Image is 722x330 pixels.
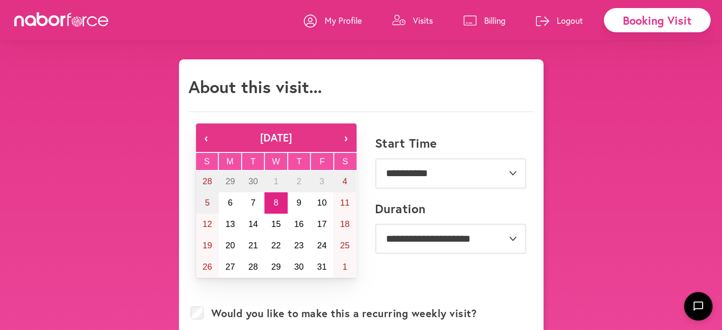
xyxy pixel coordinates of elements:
abbr: October 10, 2025 [317,198,327,207]
abbr: October 19, 2025 [203,241,212,250]
button: October 28, 2025 [242,256,264,278]
a: My Profile [304,6,362,35]
p: Billing [484,15,506,26]
abbr: Monday [226,157,234,166]
button: October 18, 2025 [333,214,356,235]
button: October 3, 2025 [310,171,333,192]
button: October 29, 2025 [264,256,287,278]
abbr: November 1, 2025 [342,262,347,272]
button: October 6, 2025 [219,192,242,214]
abbr: October 16, 2025 [294,219,304,229]
abbr: October 12, 2025 [203,219,212,229]
abbr: October 27, 2025 [225,262,235,272]
abbr: October 15, 2025 [271,219,281,229]
button: [DATE] [217,123,336,152]
button: October 11, 2025 [333,192,356,214]
button: October 9, 2025 [288,192,310,214]
button: October 19, 2025 [196,235,219,256]
abbr: October 24, 2025 [317,241,327,250]
button: November 1, 2025 [333,256,356,278]
abbr: Wednesday [272,157,280,166]
button: ‹ [196,123,217,152]
label: Duration [375,201,426,216]
button: October 24, 2025 [310,235,333,256]
abbr: October 17, 2025 [317,219,327,229]
button: October 5, 2025 [196,192,219,214]
button: October 31, 2025 [310,256,333,278]
abbr: Tuesday [250,157,255,166]
abbr: October 9, 2025 [297,198,301,207]
abbr: October 2, 2025 [297,177,301,186]
button: October 15, 2025 [264,214,287,235]
abbr: September 30, 2025 [248,177,258,186]
abbr: September 29, 2025 [225,177,235,186]
p: My Profile [325,15,362,26]
label: Start Time [375,136,437,151]
button: October 1, 2025 [264,171,287,192]
abbr: October 5, 2025 [205,198,210,207]
button: October 14, 2025 [242,214,264,235]
button: October 21, 2025 [242,235,264,256]
div: Booking Visit [604,8,711,32]
abbr: October 26, 2025 [203,262,212,272]
button: October 30, 2025 [288,256,310,278]
abbr: October 23, 2025 [294,241,304,250]
button: October 4, 2025 [333,171,356,192]
abbr: October 18, 2025 [340,219,349,229]
label: Would you like to make this a recurring weekly visit? [211,307,477,320]
button: › [336,123,356,152]
button: October 7, 2025 [242,192,264,214]
button: October 2, 2025 [288,171,310,192]
abbr: October 1, 2025 [273,177,278,186]
button: October 22, 2025 [264,235,287,256]
button: October 12, 2025 [196,214,219,235]
abbr: Friday [319,157,325,166]
abbr: Saturday [342,157,348,166]
button: October 13, 2025 [219,214,242,235]
button: October 26, 2025 [196,256,219,278]
a: Visits [392,6,433,35]
abbr: October 28, 2025 [248,262,258,272]
button: September 30, 2025 [242,171,264,192]
p: Visits [413,15,433,26]
abbr: October 29, 2025 [271,262,281,272]
h1: About this visit... [188,76,322,97]
abbr: October 6, 2025 [228,198,233,207]
abbr: October 21, 2025 [248,241,258,250]
button: October 20, 2025 [219,235,242,256]
button: October 17, 2025 [310,214,333,235]
abbr: Sunday [204,157,210,166]
abbr: October 20, 2025 [225,241,235,250]
abbr: October 8, 2025 [273,198,278,207]
button: October 16, 2025 [288,214,310,235]
abbr: October 13, 2025 [225,219,235,229]
abbr: October 3, 2025 [319,177,324,186]
p: Logout [557,15,583,26]
a: Logout [536,6,583,35]
abbr: October 30, 2025 [294,262,304,272]
abbr: October 25, 2025 [340,241,349,250]
button: October 27, 2025 [219,256,242,278]
abbr: October 11, 2025 [340,198,349,207]
abbr: October 31, 2025 [317,262,327,272]
abbr: Thursday [297,157,302,166]
button: October 10, 2025 [310,192,333,214]
button: October 23, 2025 [288,235,310,256]
abbr: October 7, 2025 [251,198,255,207]
abbr: September 28, 2025 [203,177,212,186]
abbr: October 4, 2025 [342,177,347,186]
button: September 29, 2025 [219,171,242,192]
a: Billing [463,6,506,35]
abbr: October 14, 2025 [248,219,258,229]
button: October 8, 2025 [264,192,287,214]
button: September 28, 2025 [196,171,219,192]
button: October 25, 2025 [333,235,356,256]
abbr: October 22, 2025 [271,241,281,250]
